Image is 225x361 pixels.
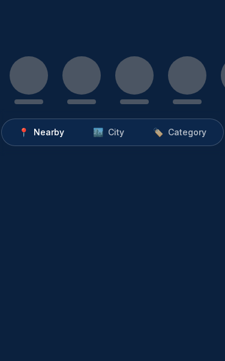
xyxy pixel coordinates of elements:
[93,126,103,138] span: 🏙️
[34,126,64,138] span: Nearby
[19,126,29,138] span: 📍
[168,126,206,138] span: Category
[79,122,139,143] button: 🏙️City
[153,126,163,138] span: 🏷️
[4,122,79,143] button: 📍Nearby
[139,122,221,143] button: 🏷️Category
[108,126,124,138] span: City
